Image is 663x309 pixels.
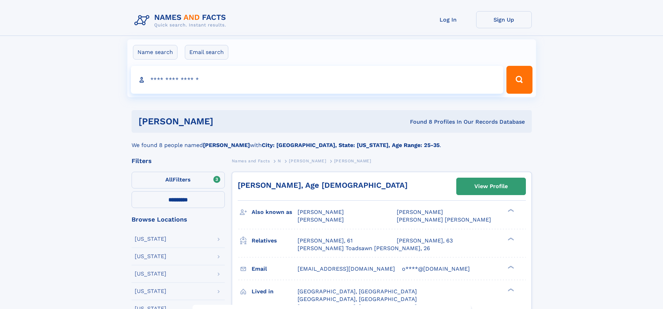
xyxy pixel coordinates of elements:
[397,216,491,223] span: [PERSON_NAME] [PERSON_NAME]
[133,45,177,60] label: Name search
[474,178,508,194] div: View Profile
[252,286,298,298] h3: Lived in
[506,287,514,292] div: ❯
[132,11,232,30] img: Logo Names and Facts
[132,172,225,188] label: Filters
[506,208,514,213] div: ❯
[298,245,430,252] a: [PERSON_NAME] Toadsawn [PERSON_NAME], 26
[289,156,326,165] a: [PERSON_NAME]
[232,156,270,165] a: Names and Facts
[135,271,166,277] div: [US_STATE]
[420,11,476,28] a: Log In
[397,209,443,215] span: [PERSON_NAME]
[289,159,326,163] span: [PERSON_NAME]
[298,237,353,245] a: [PERSON_NAME], 61
[135,254,166,259] div: [US_STATE]
[132,216,225,223] div: Browse Locations
[278,156,281,165] a: N
[135,236,166,242] div: [US_STATE]
[165,176,173,183] span: All
[252,263,298,275] h3: Email
[238,181,408,190] a: [PERSON_NAME], Age [DEMOGRAPHIC_DATA]
[203,142,250,148] b: [PERSON_NAME]
[298,209,344,215] span: [PERSON_NAME]
[334,159,371,163] span: [PERSON_NAME]
[135,288,166,294] div: [US_STATE]
[506,66,532,94] button: Search Button
[457,178,526,195] a: View Profile
[278,159,281,163] span: N
[506,237,514,241] div: ❯
[139,117,312,126] h1: [PERSON_NAME]
[298,265,395,272] span: [EMAIL_ADDRESS][DOMAIN_NAME]
[131,66,504,94] input: search input
[252,206,298,218] h3: Also known as
[476,11,532,28] a: Sign Up
[506,265,514,269] div: ❯
[252,235,298,247] h3: Relatives
[262,142,440,148] b: City: [GEOGRAPHIC_DATA], State: [US_STATE], Age Range: 25-35
[298,296,417,302] span: [GEOGRAPHIC_DATA], [GEOGRAPHIC_DATA]
[397,237,453,245] a: [PERSON_NAME], 63
[185,45,228,60] label: Email search
[298,288,417,295] span: [GEOGRAPHIC_DATA], [GEOGRAPHIC_DATA]
[311,118,525,126] div: Found 8 Profiles In Our Records Database
[298,216,344,223] span: [PERSON_NAME]
[132,158,225,164] div: Filters
[132,133,532,149] div: We found 8 people named with .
